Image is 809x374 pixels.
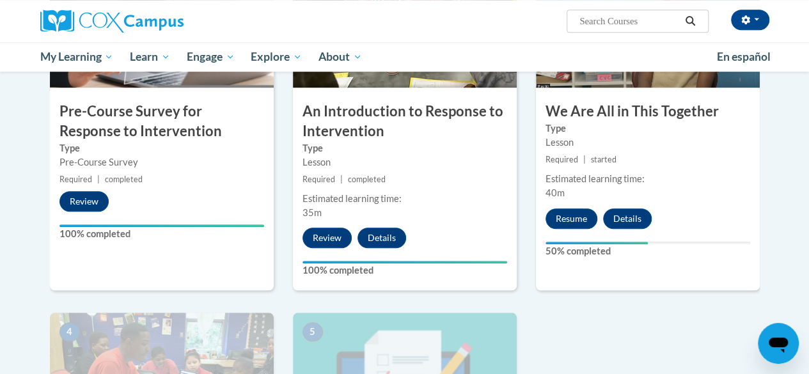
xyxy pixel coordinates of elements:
div: Your progress [302,261,507,263]
span: 5 [302,322,323,341]
span: | [583,155,586,164]
img: Cox Campus [40,10,184,33]
iframe: Button to launch messaging window [758,323,799,364]
div: Pre-Course Survey [59,155,264,169]
span: completed [348,175,386,184]
label: Type [546,121,750,136]
span: started [591,155,617,164]
div: Lesson [546,136,750,150]
a: Engage [178,42,243,72]
label: Type [59,141,264,155]
div: Your progress [546,242,648,244]
a: Cox Campus [40,10,271,33]
div: Lesson [302,155,507,169]
div: Main menu [31,42,779,72]
span: My Learning [40,49,113,65]
span: 35m [302,207,322,218]
button: Details [357,228,406,248]
label: Type [302,141,507,155]
span: Required [302,175,335,184]
div: Estimated learning time: [302,192,507,206]
span: 40m [546,187,565,198]
a: Explore [242,42,310,72]
span: Engage [187,49,235,65]
h3: We Are All in This Together [536,102,760,121]
button: Details [603,208,652,229]
a: En español [709,43,779,70]
button: Resume [546,208,597,229]
a: My Learning [32,42,122,72]
span: Learn [130,49,170,65]
label: 100% completed [302,263,507,277]
label: 100% completed [59,227,264,241]
span: About [318,49,362,65]
span: Explore [251,49,302,65]
button: Review [302,228,352,248]
label: 50% completed [546,244,750,258]
button: Search [680,13,700,29]
span: completed [105,175,143,184]
a: Learn [122,42,178,72]
div: Estimated learning time: [546,172,750,186]
span: Required [59,175,92,184]
button: Account Settings [731,10,769,30]
div: Your progress [59,224,264,227]
h3: Pre-Course Survey for Response to Intervention [50,102,274,141]
span: En español [717,50,771,63]
a: About [310,42,370,72]
span: 4 [59,322,80,341]
input: Search Courses [578,13,680,29]
span: | [340,175,343,184]
span: Required [546,155,578,164]
span: | [97,175,100,184]
h3: An Introduction to Response to Intervention [293,102,517,141]
button: Review [59,191,109,212]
